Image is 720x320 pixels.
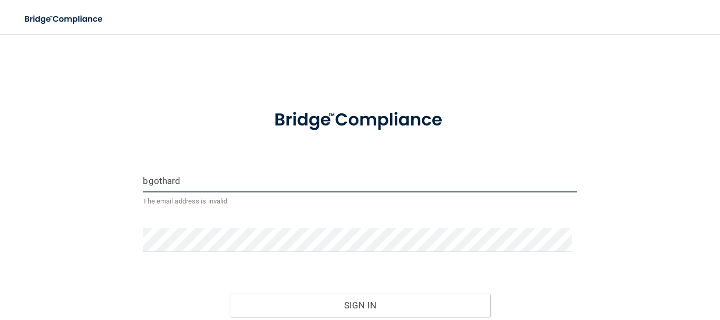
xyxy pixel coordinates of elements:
img: bridge_compliance_login_screen.278c3ca4.svg [16,8,113,30]
p: The email address is invalid [143,195,577,208]
iframe: Drift Widget Chat Controller [538,245,707,287]
input: Email [143,169,577,192]
button: Sign In [230,294,490,317]
img: bridge_compliance_login_screen.278c3ca4.svg [256,97,465,143]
